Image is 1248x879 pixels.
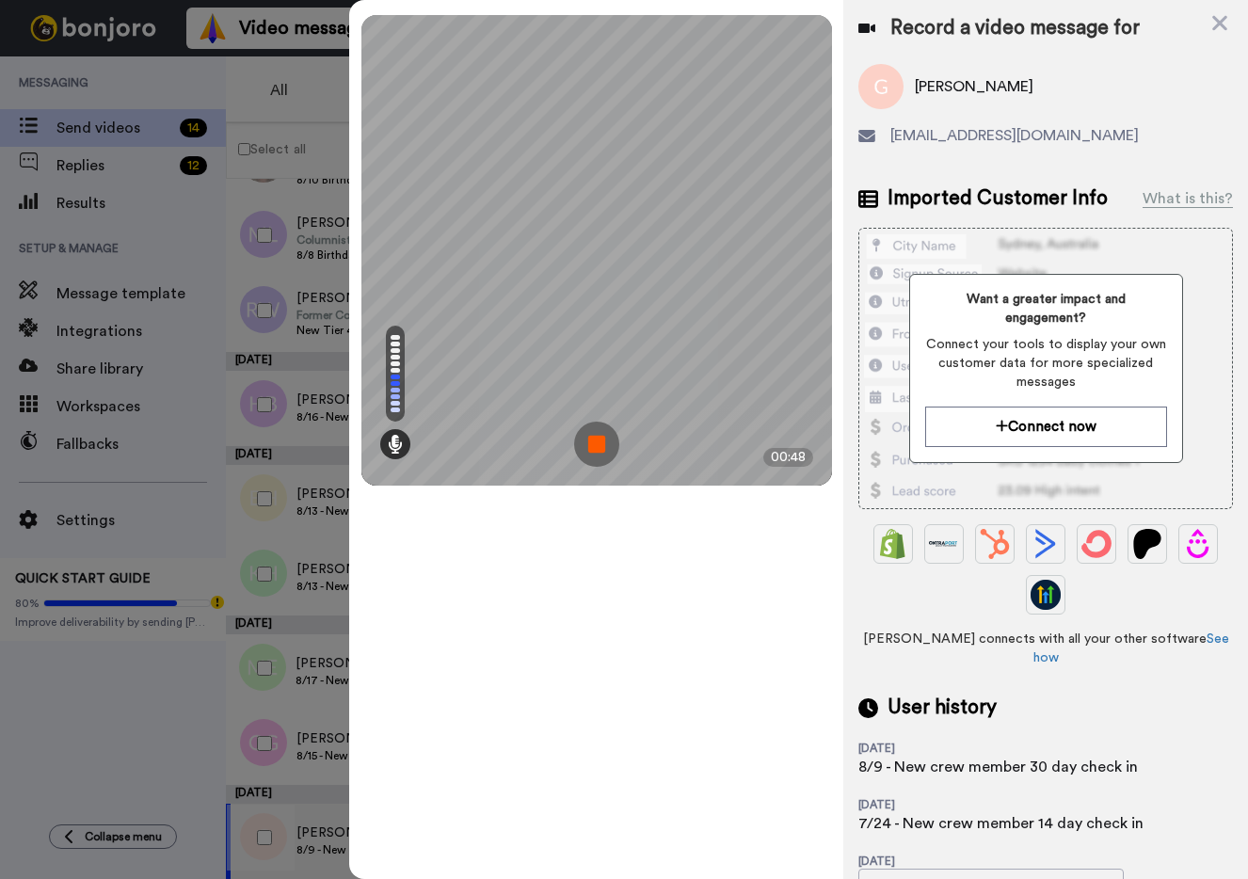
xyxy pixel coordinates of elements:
[574,422,619,467] img: ic_record_stop.svg
[925,407,1167,447] button: Connect now
[925,335,1167,392] span: Connect your tools to display your own customer data for more specialized messages
[858,630,1233,667] span: [PERSON_NAME] connects with all your other software
[888,184,1108,213] span: Imported Customer Info
[28,40,348,102] div: message notification from Amy, 3d ago. Hi Stacy, I’d love to ask you a quick question: If Bonjoro...
[858,854,981,869] div: [DATE]
[1031,580,1061,610] img: GoHighLevel
[1081,529,1112,559] img: ConvertKit
[888,694,997,722] span: User history
[858,756,1138,778] div: 8/9 - New crew member 30 day check in
[925,290,1167,328] span: Want a greater impact and engagement?
[890,124,1139,147] span: [EMAIL_ADDRESS][DOMAIN_NAME]
[763,448,813,467] div: 00:48
[82,72,325,89] p: Message from Amy, sent 3d ago
[929,529,959,559] img: Ontraport
[1132,529,1162,559] img: Patreon
[1183,529,1213,559] img: Drip
[980,529,1010,559] img: Hubspot
[1143,187,1233,210] div: What is this?
[858,741,981,756] div: [DATE]
[1031,529,1061,559] img: ActiveCampaign
[82,54,325,72] p: Hi [PERSON_NAME], I’d love to ask you a quick question: If [PERSON_NAME] could introduce a new fe...
[42,56,72,87] img: Profile image for Amy
[878,529,908,559] img: Shopify
[858,797,981,812] div: [DATE]
[858,812,1144,835] div: 7/24 - New crew member 14 day check in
